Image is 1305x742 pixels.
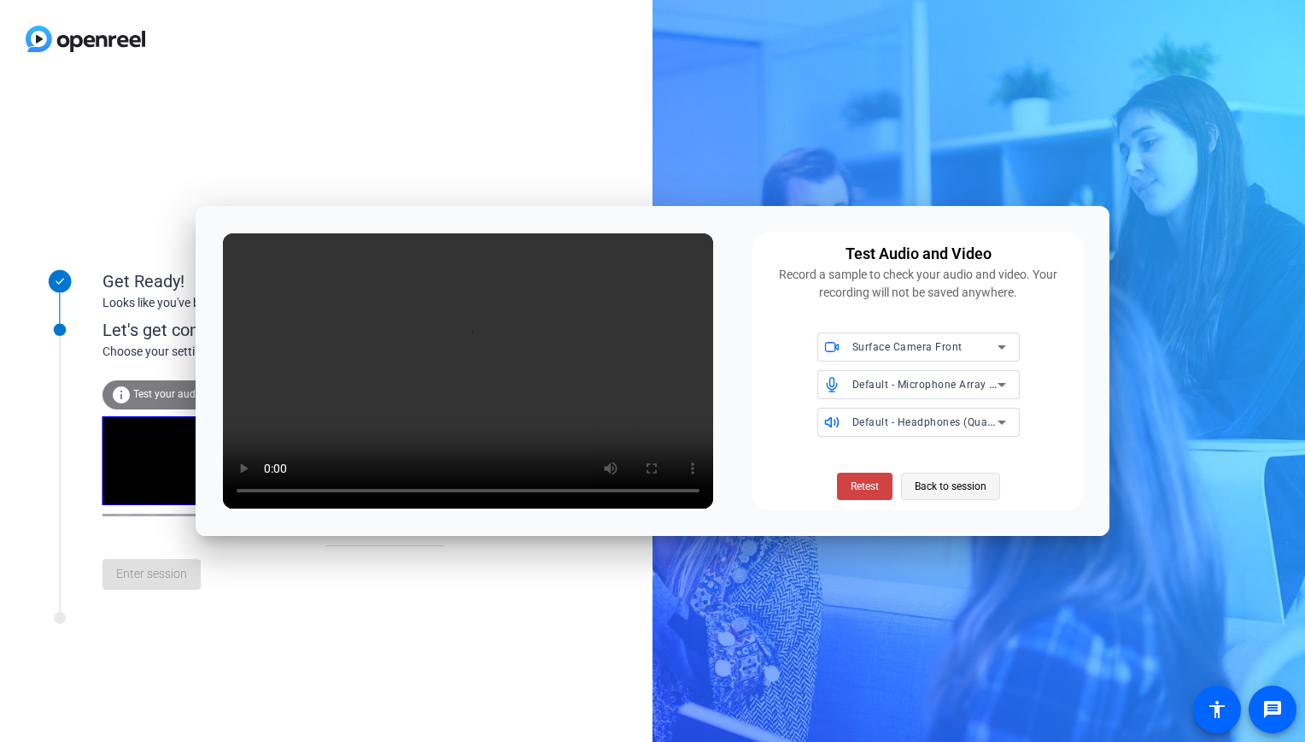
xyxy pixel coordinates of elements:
span: Default - Microphone Array (Qualcomm(R) Aqstic(TM) ACX Static Endpoints Audio Device) [852,377,1302,391]
span: Back to session [915,470,986,503]
div: Test Audio and Video [846,242,992,266]
button: Retest [837,473,892,500]
mat-icon: accessibility [1207,699,1227,720]
div: Record a sample to check your audio and video. Your recording will not be saved anywhere. [763,266,1074,302]
mat-icon: message [1262,699,1283,720]
div: Get Ready! [102,268,444,294]
div: Choose your settings [102,343,479,361]
span: Retest [851,479,879,494]
button: Back to session [901,473,1000,500]
span: Test your audio and video [133,388,252,400]
span: Default - Headphones (Qualcomm(R) Aqstic(TM)) [852,415,1098,428]
span: Surface Camera Front [852,341,963,353]
div: Looks like you've been invited to join [102,294,444,312]
mat-icon: info [111,385,132,405]
div: Let's get connected. [102,317,479,343]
